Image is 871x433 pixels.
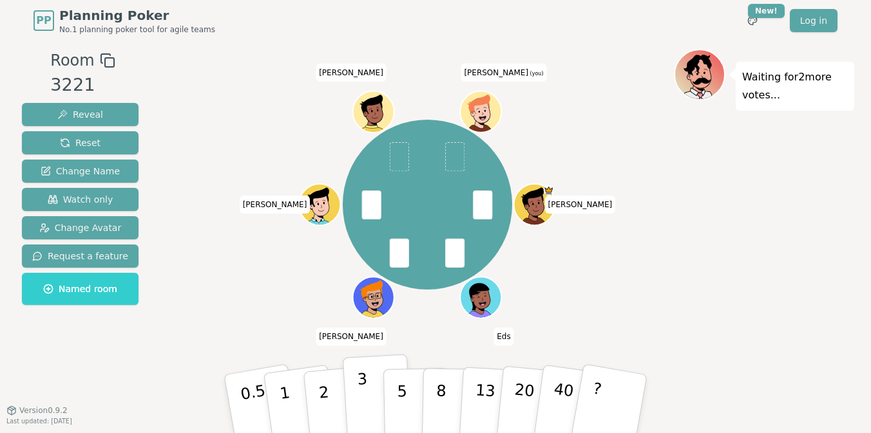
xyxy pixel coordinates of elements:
[50,49,94,72] span: Room
[33,6,215,35] a: PPPlanning PokerNo.1 planning poker tool for agile teams
[493,327,513,345] span: Click to change your name
[32,250,128,263] span: Request a feature
[39,221,122,234] span: Change Avatar
[59,6,215,24] span: Planning Poker
[22,216,139,239] button: Change Avatar
[60,136,100,149] span: Reset
[22,188,139,211] button: Watch only
[461,64,546,82] span: Click to change your name
[22,273,139,305] button: Named room
[528,71,544,77] span: (you)
[59,24,215,35] span: No.1 planning poker tool for agile teams
[57,108,103,121] span: Reveal
[545,196,616,214] span: Click to change your name
[544,185,554,196] span: Isaac is the host
[19,405,68,416] span: Version 0.9.2
[462,93,501,131] button: Click to change your avatar
[43,282,117,295] span: Named room
[50,72,115,98] div: 3221
[316,327,387,345] span: Click to change your name
[48,193,113,206] span: Watch only
[41,165,120,178] span: Change Name
[22,160,139,183] button: Change Name
[741,9,764,32] button: New!
[790,9,837,32] a: Log in
[316,64,387,82] span: Click to change your name
[22,103,139,126] button: Reveal
[742,68,848,104] p: Waiting for 2 more votes...
[6,405,68,416] button: Version0.9.2
[22,131,139,154] button: Reset
[6,418,72,425] span: Last updated: [DATE]
[36,13,51,28] span: PP
[240,196,311,214] span: Click to change your name
[22,244,139,268] button: Request a feature
[748,4,785,18] div: New!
